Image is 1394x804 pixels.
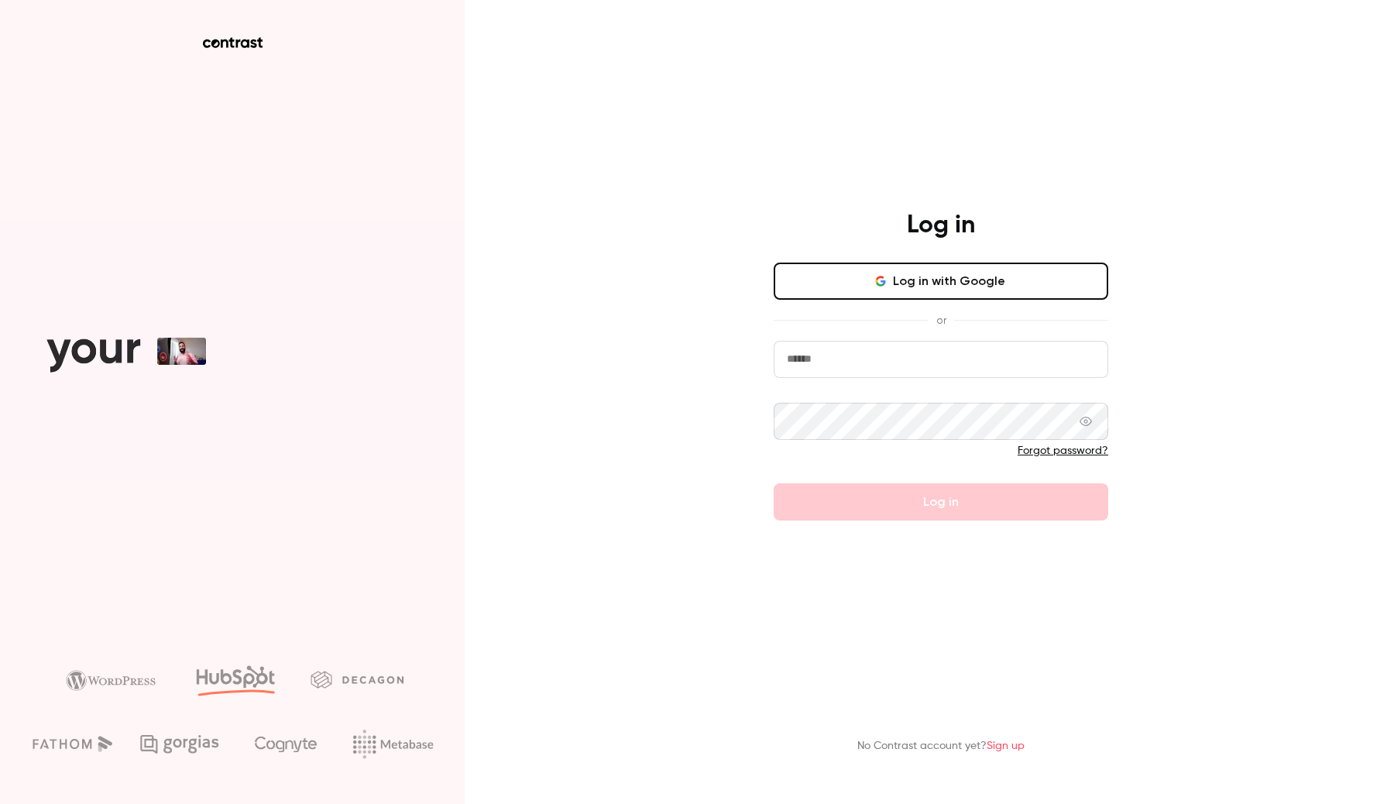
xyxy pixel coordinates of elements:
[311,671,403,688] img: decagon
[987,740,1025,751] a: Sign up
[1018,445,1108,456] a: Forgot password?
[929,312,954,328] span: or
[774,263,1108,300] button: Log in with Google
[907,210,975,241] h4: Log in
[857,738,1025,754] p: No Contrast account yet?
